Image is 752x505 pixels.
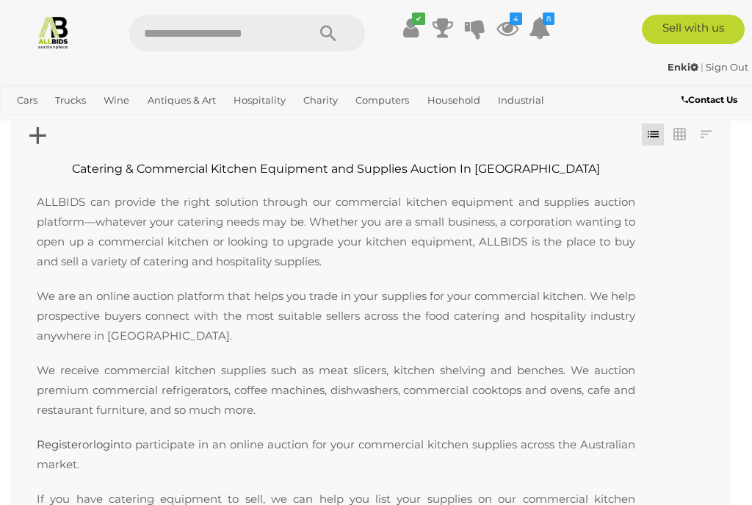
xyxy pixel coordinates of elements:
i: 4 [510,12,522,25]
a: Charity [297,88,344,112]
a: Wine [98,88,135,112]
strong: Enki [668,61,698,73]
a: Sell with us [642,15,745,44]
a: Computers [350,88,415,112]
a: Contact Us [681,92,741,108]
a: Household [422,88,486,112]
a: Sports [120,112,162,137]
button: Search [292,15,365,51]
a: Jewellery [11,112,68,137]
a: 8 [529,15,551,41]
p: We are an online auction platform that helps you trade in your supplies for your commercial kitch... [22,286,650,345]
a: Trucks [49,88,92,112]
a: ✔ [399,15,422,41]
a: Industrial [492,88,550,112]
a: 4 [496,15,518,41]
b: Contact Us [681,94,737,105]
a: Hospitality [228,88,292,112]
span: | [701,61,704,73]
a: Enki [668,61,701,73]
a: Register [37,437,82,451]
a: Office [74,112,114,137]
a: Sign Out [706,61,748,73]
a: Cars [11,88,43,112]
p: or to participate in an online auction for your commercial kitchen supplies across the Australian... [22,434,650,474]
img: Allbids.com.au [36,15,70,49]
a: Antiques & Art [142,88,222,112]
h2: Catering & Commercial Kitchen Equipment and Supplies Auction In [GEOGRAPHIC_DATA] [22,162,650,176]
p: We receive commercial kitchen supplies such as meat slicers, kitchen shelving and benches. We auc... [22,360,650,420]
p: ALLBIDS can provide the right solution through our commercial kitchen equipment and supplies auct... [22,177,650,271]
a: [GEOGRAPHIC_DATA] [168,112,284,137]
i: ✔ [412,12,425,25]
i: 8 [543,12,554,25]
a: login [93,437,120,451]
